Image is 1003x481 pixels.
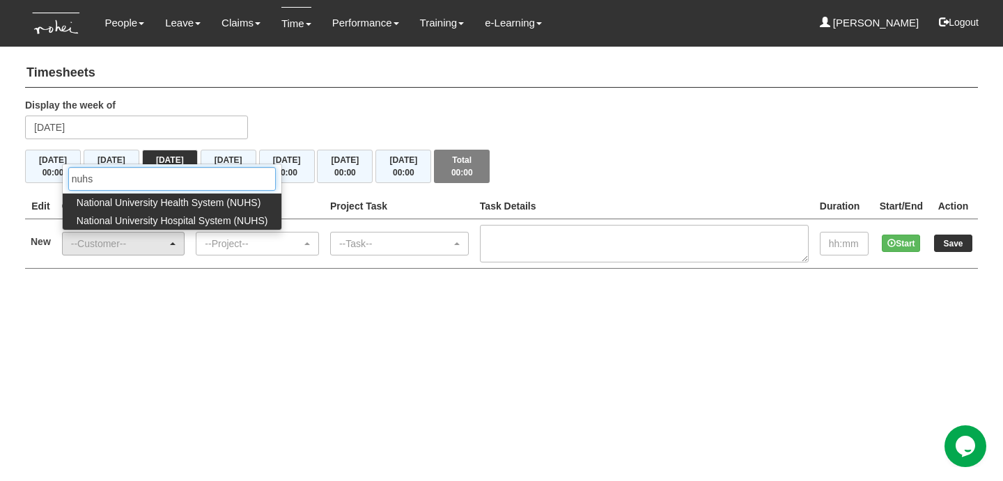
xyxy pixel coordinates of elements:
[339,237,451,251] div: --Task--
[77,196,261,210] span: National University Health System (NUHS)
[928,194,978,219] th: Action
[142,150,198,183] button: [DATE]00:00
[25,150,978,183] div: Timesheet Week Summary
[451,168,473,178] span: 00:00
[201,150,256,183] button: [DATE]00:00
[820,7,919,39] a: [PERSON_NAME]
[196,232,319,255] button: --Project--
[474,194,814,219] th: Task Details
[56,194,191,219] th: Client
[77,214,268,228] span: National University Hospital System (NUHS)
[25,150,81,183] button: [DATE]00:00
[25,59,978,88] h4: Timesheets
[334,168,356,178] span: 00:00
[332,7,399,39] a: Performance
[31,235,51,249] label: New
[62,232,185,255] button: --Customer--
[929,6,988,39] button: Logout
[42,168,64,178] span: 00:00
[68,167,277,191] input: Search
[944,425,989,467] iframe: chat widget
[165,7,201,39] a: Leave
[434,150,490,183] button: Total00:00
[325,194,474,219] th: Project Task
[25,98,116,112] label: Display the week of
[317,150,373,183] button: [DATE]00:00
[84,150,139,183] button: [DATE]00:00
[814,194,874,219] th: Duration
[393,168,414,178] span: 00:00
[276,168,297,178] span: 00:00
[205,237,302,251] div: --Project--
[820,232,869,255] input: hh:mm
[259,150,315,183] button: [DATE]00:00
[375,150,431,183] button: [DATE]00:00
[420,7,465,39] a: Training
[104,7,144,39] a: People
[25,194,56,219] th: Edit
[281,7,311,40] a: Time
[874,194,928,219] th: Start/End
[330,232,469,255] button: --Task--
[71,237,168,251] div: --Customer--
[221,7,261,39] a: Claims
[882,235,920,252] button: Start
[934,235,972,252] input: Save
[485,7,542,39] a: e-Learning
